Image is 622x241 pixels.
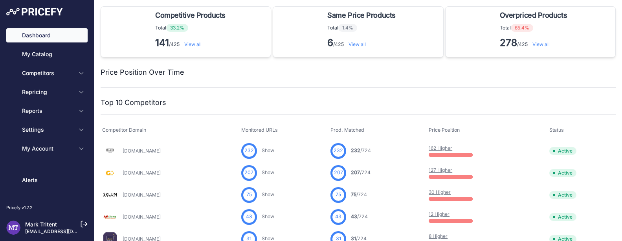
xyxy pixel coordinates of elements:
a: View all [532,41,550,47]
a: [EMAIL_ADDRESS][DOMAIN_NAME] [25,228,107,234]
a: [DOMAIN_NAME] [123,192,161,198]
span: 232 [244,147,254,155]
a: My Catalog [6,47,88,61]
span: Competitors [22,69,73,77]
p: Total [327,24,398,32]
h2: Price Position Over Time [101,67,184,78]
a: View all [349,41,366,47]
span: My Account [22,145,73,153]
a: Show [262,169,274,175]
span: 232 [334,147,343,155]
a: 8 Higher [429,233,448,239]
span: 43 [246,213,252,221]
button: Repricing [6,85,88,99]
a: 43/724 [351,213,368,219]
nav: Sidebar [6,28,88,217]
p: /425 [155,37,229,49]
span: 43 [351,213,357,219]
span: Active [549,191,576,199]
a: Alerts [6,173,88,187]
strong: 278 [500,37,517,48]
strong: 6 [327,37,333,48]
a: View all [184,41,202,47]
span: Competitive Products [155,10,226,21]
a: [DOMAIN_NAME] [123,170,161,176]
strong: 141 [155,37,169,48]
a: 127 Higher [429,167,452,173]
span: 43 [335,213,341,221]
button: My Account [6,142,88,156]
span: 207 [244,169,253,177]
span: 65.4% [511,24,533,32]
a: 232/724 [351,147,371,153]
a: [DOMAIN_NAME] [123,148,161,154]
span: Active [549,147,576,155]
p: Total [500,24,570,32]
a: 75/724 [351,191,367,197]
span: 75 [246,191,252,199]
span: Active [549,213,576,221]
a: 162 Higher [429,145,452,151]
a: 207/724 [351,169,371,175]
span: 33.2% [166,24,188,32]
a: Mark Tritent [25,221,57,228]
span: Status [549,127,564,133]
span: 75 [351,191,356,197]
h2: Top 10 Competitors [101,97,166,108]
p: /425 [327,37,398,49]
p: Total [155,24,229,32]
span: Competitor Domain [102,127,146,133]
button: Settings [6,123,88,137]
span: Reports [22,107,73,115]
span: Prod. Matched [330,127,364,133]
span: Monitored URLs [241,127,278,133]
button: Reports [6,104,88,118]
a: Dashboard [6,28,88,42]
span: Settings [22,126,73,134]
span: 75 [336,191,341,199]
a: Show [262,191,274,197]
a: 12 Higher [429,211,450,217]
span: 232 [351,147,360,153]
button: Competitors [6,66,88,80]
span: Overpriced Products [500,10,567,21]
a: Show [262,213,274,219]
span: 207 [334,169,343,177]
span: 207 [351,169,360,175]
p: /425 [500,37,570,49]
span: Price Position [429,127,460,133]
a: 30 Higher [429,189,451,195]
a: Show [262,147,274,153]
span: Active [549,169,576,177]
img: Pricefy Logo [6,8,63,16]
span: 1.4% [338,24,357,32]
div: Pricefy v1.7.2 [6,204,33,211]
a: [DOMAIN_NAME] [123,214,161,220]
span: Repricing [22,88,73,96]
span: Same Price Products [327,10,395,21]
